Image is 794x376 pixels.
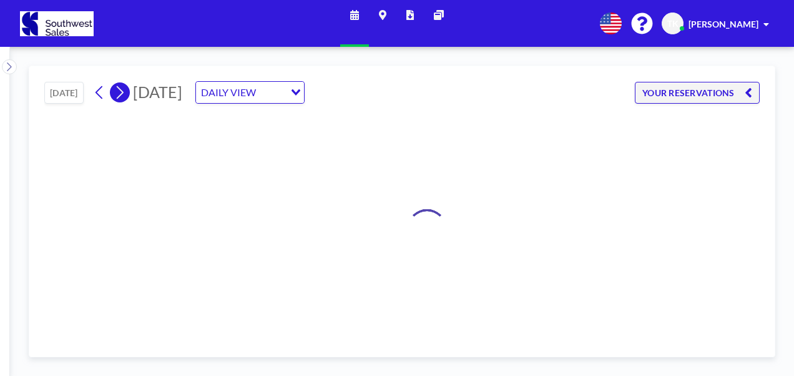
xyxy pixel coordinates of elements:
[20,11,94,36] img: organization-logo
[667,18,679,29] span: TK
[260,84,283,101] input: Search for option
[196,82,304,103] div: Search for option
[44,82,84,104] button: [DATE]
[635,82,760,104] button: YOUR RESERVATIONS
[198,84,258,101] span: DAILY VIEW
[133,82,182,101] span: [DATE]
[689,19,758,29] span: [PERSON_NAME]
